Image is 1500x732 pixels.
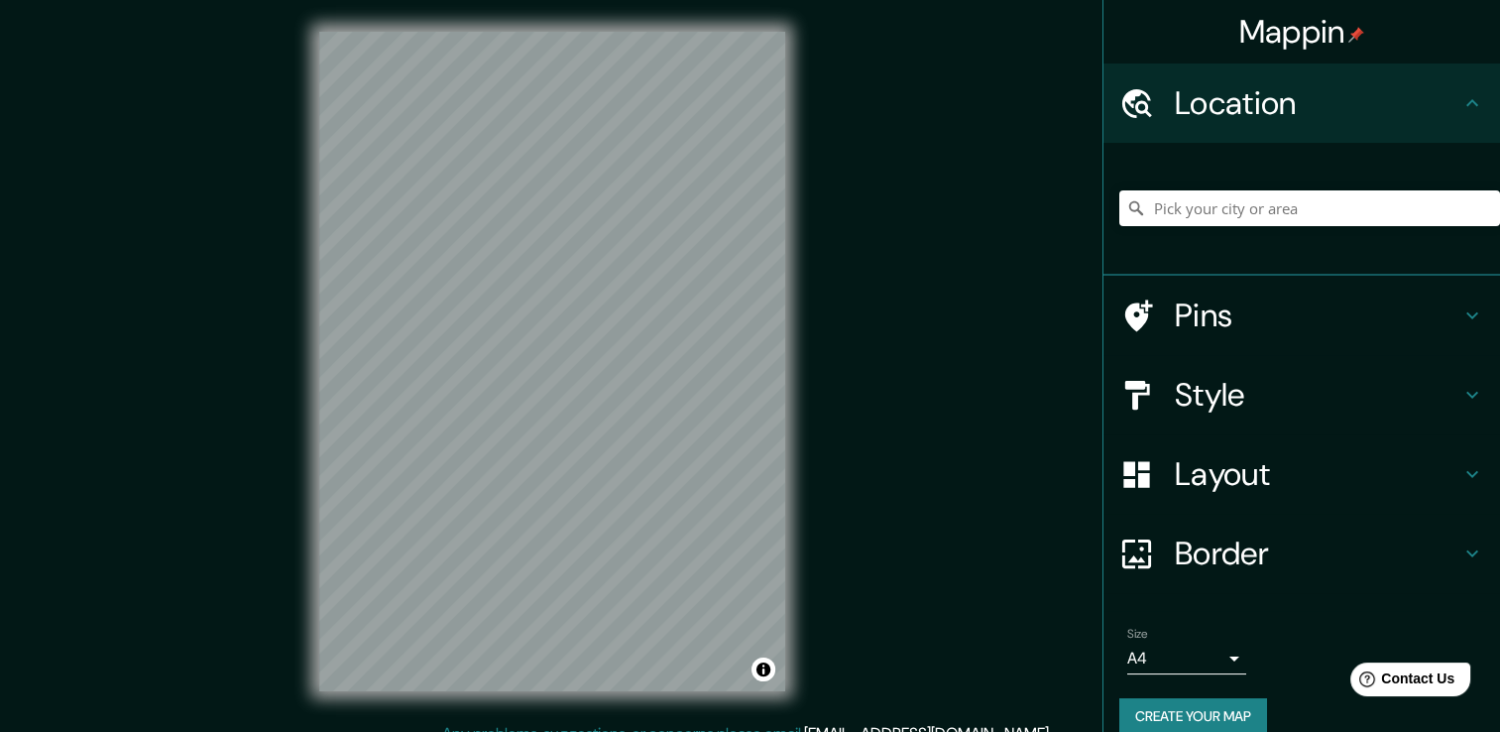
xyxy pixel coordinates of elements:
[1175,83,1460,123] h4: Location
[1119,190,1500,226] input: Pick your city or area
[1175,375,1460,415] h4: Style
[1175,296,1460,335] h4: Pins
[751,658,775,681] button: Toggle attribution
[1103,276,1500,355] div: Pins
[1175,534,1460,573] h4: Border
[1239,12,1365,52] h4: Mappin
[1127,643,1246,674] div: A4
[1175,454,1460,494] h4: Layout
[1103,63,1500,143] div: Location
[1103,355,1500,434] div: Style
[1103,434,1500,514] div: Layout
[1127,626,1148,643] label: Size
[1103,514,1500,593] div: Border
[1324,655,1478,710] iframe: Help widget launcher
[319,32,785,691] canvas: Map
[1348,27,1364,43] img: pin-icon.png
